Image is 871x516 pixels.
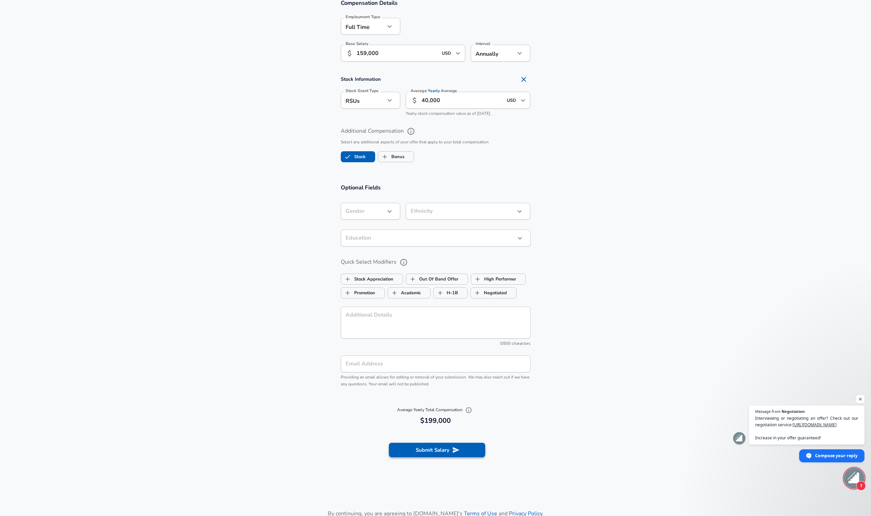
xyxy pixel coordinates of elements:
[341,287,385,298] button: PromotionPromotion
[470,287,516,298] button: NegotiatedNegotiated
[398,256,410,268] button: help
[471,286,484,299] span: Negotiated
[344,415,528,426] h6: $199,000
[406,273,419,286] span: Out Of Band Offer
[341,151,375,162] button: StockStock
[464,405,474,415] button: Explain Total Compensation
[440,48,454,58] input: USD
[341,286,375,299] label: Promotion
[346,15,380,19] label: Employment Type
[341,273,393,286] label: Stock Appreciation
[341,274,403,285] button: Stock AppreciationStock Appreciation
[856,481,866,491] span: 1
[341,18,385,35] div: Full Time
[755,415,858,441] span: Interviewing or negotiating an offer? Check out our negotiation service: Increase in your offer g...
[341,139,531,146] p: Select any additional aspects of your offer that apply to your total compensation
[341,355,531,372] input: team@levels.fyi
[388,287,431,298] button: AcademicAcademic
[471,45,515,62] div: Annually
[341,92,385,109] div: RSUs
[815,450,858,462] span: Compose your reply
[388,286,421,299] label: Academic
[378,150,404,163] label: Bonus
[471,274,526,285] button: High PerformerHigh Performer
[782,409,805,413] span: Negotiation
[406,111,491,116] span: Yearly stock compensation value as of [DATE].
[378,151,414,162] button: BonusBonus
[341,150,366,163] label: Stock
[471,286,507,299] label: Negotiated
[397,407,474,413] span: Average Yearly Total Compensation
[341,340,531,347] div: 0/500 characters
[433,287,468,298] button: H-1BH-1B
[434,286,458,299] label: H-1B
[341,256,531,268] label: Quick Select Modifiers
[411,89,457,93] label: Average Average
[341,125,531,137] label: Additional Compensation
[434,286,447,299] span: H-1B
[844,468,864,488] div: Open chat
[346,89,379,93] label: Stock Grant Type
[378,150,391,163] span: Bonus
[341,286,354,299] span: Promotion
[341,184,531,191] h3: Optional Fields
[422,92,503,109] input: 40,000
[346,42,368,46] label: Base Salary
[518,96,528,105] button: Open
[471,273,516,286] label: High Performer
[341,374,530,387] span: Providing an email allows for editing or removal of your submission. We may also reach out if we ...
[357,45,438,62] input: 100,000
[341,273,354,286] span: Stock Appreciation
[453,48,463,58] button: Open
[517,73,531,86] button: Remove Section
[471,273,484,286] span: High Performer
[476,42,490,46] label: Interval
[341,73,531,86] h4: Stock Information
[406,273,458,286] label: Out Of Band Offer
[388,286,401,299] span: Academic
[389,443,485,457] button: Submit Salary
[428,88,440,94] span: Yearly
[406,274,468,285] button: Out Of Band OfferOut Of Band Offer
[405,125,417,137] button: help
[341,150,354,163] span: Stock
[755,409,781,413] span: Message from
[505,95,519,106] input: USD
